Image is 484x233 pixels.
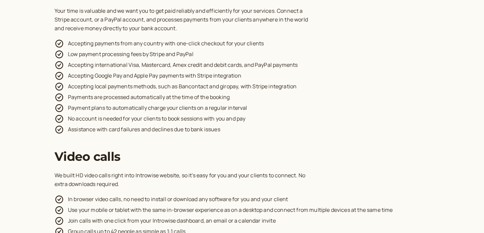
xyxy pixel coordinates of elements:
li: Assistance with card failures and declines due to bank issues [55,124,429,135]
p: We built HD video calls right into Introwise website, so it's easy for you and your clients to co... [55,171,316,189]
li: In browser video calls, no need to install or download any software for you and your client [55,194,429,204]
li: No account is needed for your clients to book sessions with you and pay [55,113,429,124]
li: Low payment processing fees by Stripe and PayPal [55,49,429,59]
li: Accepting Google Pay and Apple Pay payments with Stripe integration [55,70,429,81]
li: Accepting local payments methods, such as Bancontact and giropay, with Stripe integration [55,81,429,92]
li: Payments are processed automatically at the time of the booking [55,92,429,102]
li: Accepting international Visa, Mastercard, Amex credit and debit cards, and PayPal payments [55,59,429,70]
iframe: Chat Widget [451,201,484,233]
p: Your time is valuable and we want you to get paid reliably and efficiently for your services. Con... [55,7,316,33]
li: Join calls with one click from your Introwise dashboard, an email or a calendar invite [55,215,429,226]
li: Payment plans to automatically charge your clients on a regular interval [55,102,429,113]
h2: Video calls [55,149,429,164]
li: Accepting payments from any country with one-click checkout for your clients [55,38,429,49]
li: Use your mobile or tablet with the same in-browser experience as on a desktop and connect from mu... [55,204,429,215]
